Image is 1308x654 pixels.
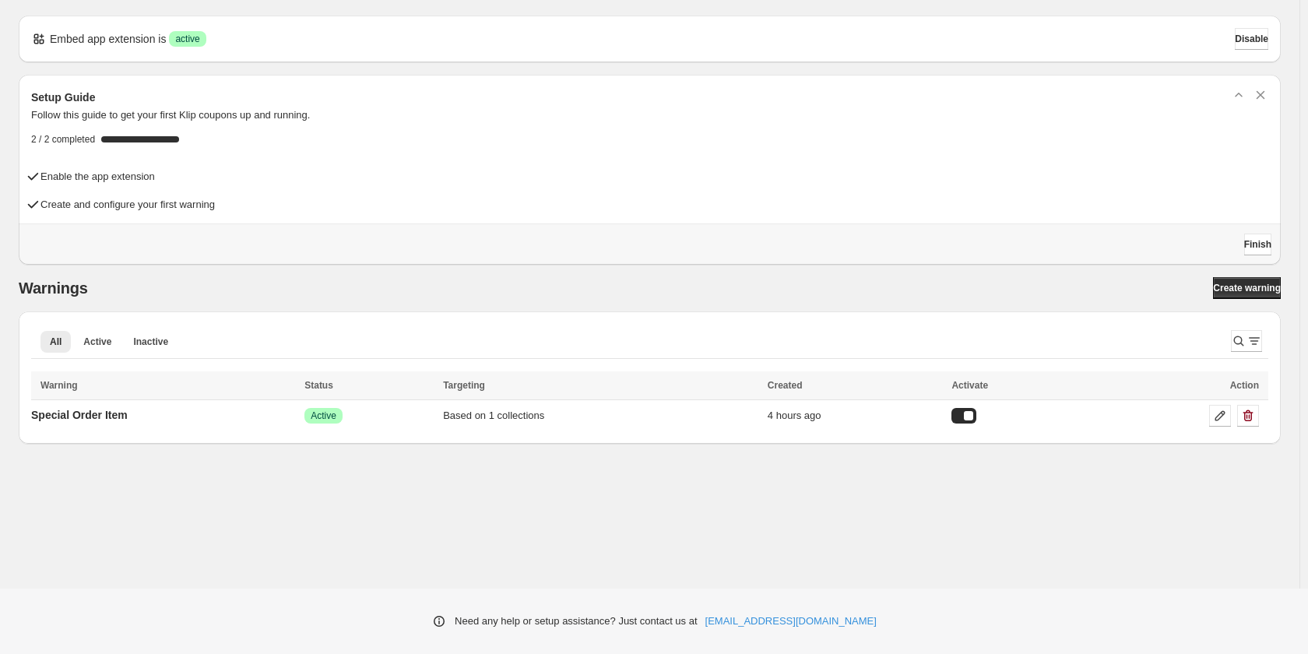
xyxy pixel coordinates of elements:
span: Inactive [133,336,168,348]
span: Active [83,336,111,348]
span: 2 / 2 completed [31,133,95,146]
span: Create warning [1213,282,1281,294]
a: Special Order Item [31,403,128,427]
h4: Enable the app extension [40,169,155,185]
h2: Warnings [19,279,88,297]
div: 4 hours ago [768,408,943,424]
div: Based on 1 collections [443,408,758,424]
span: Finish [1244,238,1271,251]
span: Status [304,380,333,391]
span: Active [311,410,336,422]
a: [EMAIL_ADDRESS][DOMAIN_NAME] [705,614,877,629]
h3: Setup Guide [31,90,95,105]
button: Disable [1235,28,1268,50]
span: Action [1230,380,1259,391]
span: Disable [1235,33,1268,45]
button: Search and filter results [1231,330,1262,352]
p: Follow this guide to get your first Klip coupons up and running. [31,107,1268,123]
span: Targeting [443,380,485,391]
span: active [175,33,199,45]
span: Created [768,380,803,391]
p: Embed app extension is [50,31,166,47]
span: Warning [40,380,78,391]
a: Create warning [1213,277,1281,299]
button: Finish [1244,234,1271,255]
h4: Create and configure your first warning [40,197,215,213]
span: All [50,336,62,348]
p: Special Order Item [31,407,128,423]
span: Activate [951,380,988,391]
